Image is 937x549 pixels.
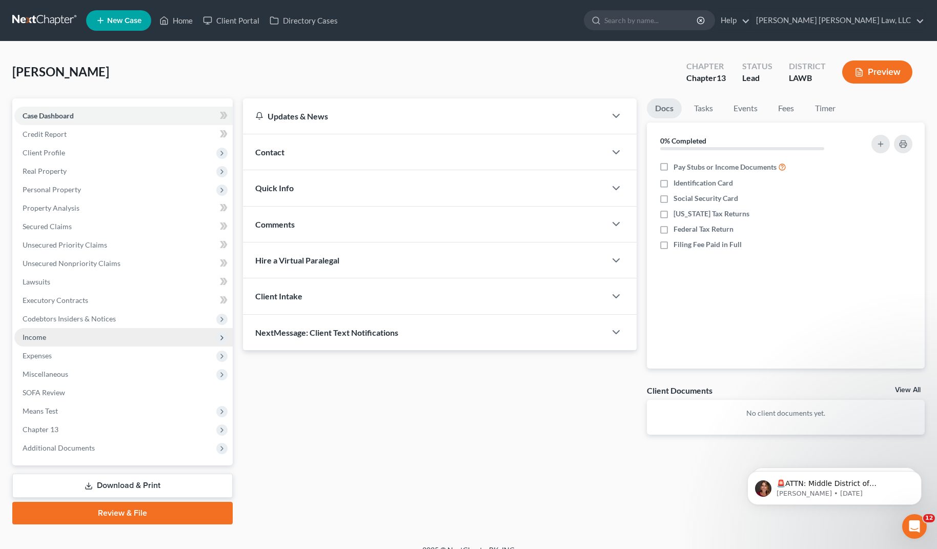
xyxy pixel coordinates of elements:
[23,314,116,323] span: Codebtors Insiders & Notices
[255,183,294,193] span: Quick Info
[23,443,95,452] span: Additional Documents
[255,219,295,229] span: Comments
[14,107,233,125] a: Case Dashboard
[12,64,109,79] span: [PERSON_NAME]
[660,136,706,145] strong: 0% Completed
[717,73,726,83] span: 13
[655,408,917,418] p: No client documents yet.
[23,333,46,341] span: Income
[789,60,826,72] div: District
[107,17,141,25] span: New Case
[674,193,738,204] span: Social Security Card
[23,240,107,249] span: Unsecured Priority Claims
[14,383,233,402] a: SOFA Review
[12,502,233,524] a: Review & File
[686,98,721,118] a: Tasks
[716,11,750,30] a: Help
[23,111,74,120] span: Case Dashboard
[255,255,339,265] span: Hire a Virtual Paralegal
[647,98,682,118] a: Docs
[23,259,120,268] span: Unsecured Nonpriority Claims
[23,370,68,378] span: Miscellaneous
[23,277,50,286] span: Lawsuits
[686,60,726,72] div: Chapter
[154,11,198,30] a: Home
[842,60,912,84] button: Preview
[23,204,79,212] span: Property Analysis
[14,125,233,144] a: Credit Report
[23,130,67,138] span: Credit Report
[647,385,712,396] div: Client Documents
[255,291,302,301] span: Client Intake
[674,239,742,250] span: Filing Fee Paid in Full
[789,72,826,84] div: LAWB
[902,514,927,539] iframe: Intercom live chat
[751,11,924,30] a: [PERSON_NAME] [PERSON_NAME] Law, LLC
[604,11,698,30] input: Search by name...
[895,387,921,394] a: View All
[14,254,233,273] a: Unsecured Nonpriority Claims
[674,162,777,172] span: Pay Stubs or Income Documents
[14,217,233,236] a: Secured Claims
[23,425,58,434] span: Chapter 13
[725,98,766,118] a: Events
[14,291,233,310] a: Executory Contracts
[255,111,594,121] div: Updates & News
[198,11,264,30] a: Client Portal
[264,11,343,30] a: Directory Cases
[12,474,233,498] a: Download & Print
[23,351,52,360] span: Expenses
[23,222,72,231] span: Secured Claims
[807,98,844,118] a: Timer
[14,199,233,217] a: Property Analysis
[674,209,749,219] span: [US_STATE] Tax Returns
[23,148,65,157] span: Client Profile
[23,185,81,194] span: Personal Property
[23,406,58,415] span: Means Test
[742,72,772,84] div: Lead
[23,388,65,397] span: SOFA Review
[742,60,772,72] div: Status
[14,273,233,291] a: Lawsuits
[23,167,67,175] span: Real Property
[732,450,937,521] iframe: Intercom notifications message
[255,147,284,157] span: Contact
[770,98,803,118] a: Fees
[686,72,726,84] div: Chapter
[23,296,88,304] span: Executory Contracts
[255,328,398,337] span: NextMessage: Client Text Notifications
[14,236,233,254] a: Unsecured Priority Claims
[923,514,935,522] span: 12
[674,224,734,234] span: Federal Tax Return
[674,178,733,188] span: Identification Card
